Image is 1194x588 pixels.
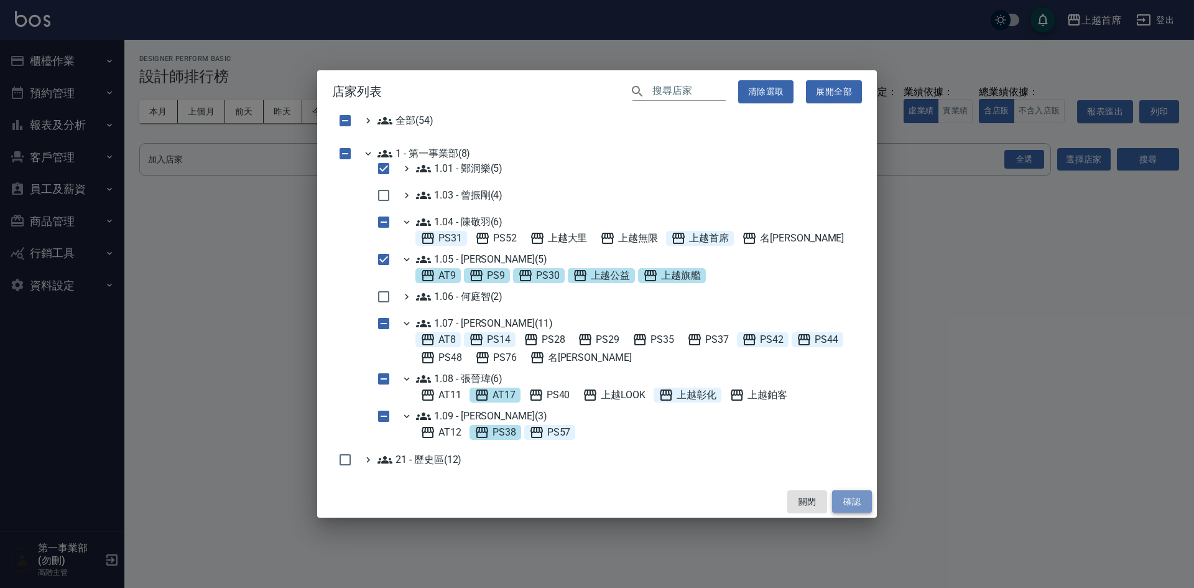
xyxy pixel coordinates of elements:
span: PS9 [469,268,505,283]
span: 1 - 第一事業部(8) [377,146,470,161]
span: PS31 [420,231,462,246]
span: PS40 [529,388,570,403]
span: 上越公益 [573,268,631,283]
span: 上越無限 [600,231,658,246]
span: 上越彰化 [659,388,716,403]
span: 1.08 - 張晉瑋(6) [416,371,502,386]
span: PS29 [578,332,619,347]
span: 名[PERSON_NAME] [742,231,844,246]
span: PS38 [474,425,516,440]
button: 確認 [832,490,872,513]
span: PS57 [529,425,571,440]
button: 關閉 [787,490,827,513]
button: 清除選取 [738,80,794,103]
span: 21 - 歷史區(12) [377,452,461,467]
span: 1.05 - [PERSON_NAME](5) [416,252,547,267]
span: AT12 [420,425,461,440]
span: AT8 [420,332,456,347]
span: 1.03 - 曾振剛(4) [416,188,502,203]
span: 名[PERSON_NAME] [530,350,632,365]
span: 1.06 - 何庭智(2) [416,289,502,304]
span: PS35 [632,332,674,347]
span: PS44 [797,332,838,347]
span: 上越首席 [671,231,729,246]
span: AT11 [420,388,461,403]
span: 1.07 - [PERSON_NAME](11) [416,316,553,331]
span: AT17 [474,388,516,403]
span: AT9 [420,268,456,283]
span: PS76 [475,350,517,365]
span: PS52 [475,231,517,246]
span: 1.09 - [PERSON_NAME](3) [416,409,547,424]
span: PS28 [524,332,565,347]
span: PS48 [420,350,462,365]
span: 全部(54) [377,113,433,128]
span: 上越鉑客 [729,388,787,403]
span: 上越LOOK [583,388,646,403]
h2: 店家列表 [317,70,877,113]
input: 搜尋店家 [652,83,726,101]
span: PS42 [742,332,784,347]
span: PS14 [469,332,511,347]
button: 展開全部 [806,80,862,103]
span: 1.01 - 鄭洞樂(5) [416,161,502,176]
span: PS37 [687,332,729,347]
span: PS30 [518,268,560,283]
span: 1.04 - 陳敬羽(6) [416,215,502,230]
span: 上越旗艦 [643,268,701,283]
span: 上越大里 [530,231,588,246]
